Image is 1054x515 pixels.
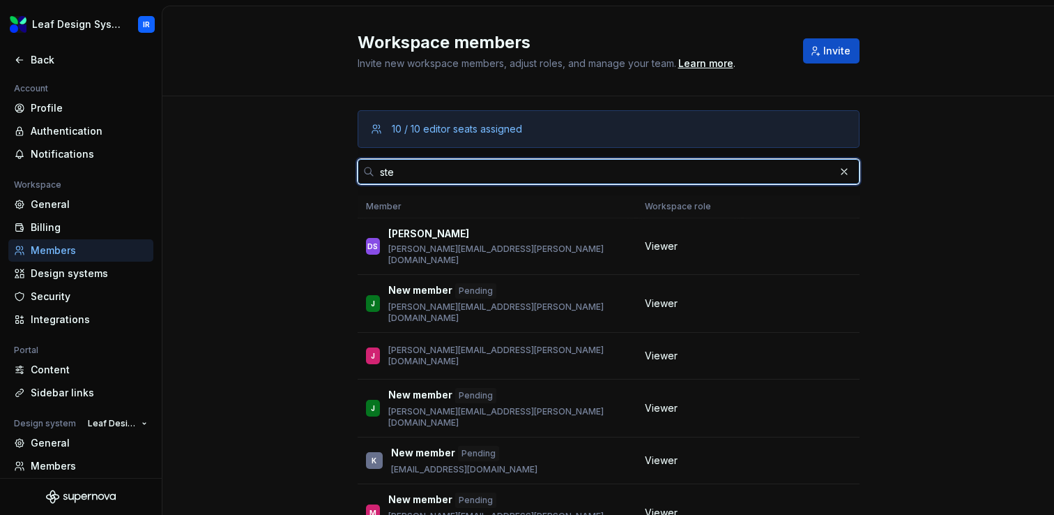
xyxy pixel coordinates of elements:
[8,308,153,331] a: Integrations
[388,388,452,403] p: New member
[645,349,678,363] span: Viewer
[371,349,375,363] div: J
[8,239,153,262] a: Members
[388,345,628,367] p: [PERSON_NAME][EMAIL_ADDRESS][PERSON_NAME][DOMAIN_NAME]
[455,388,496,403] div: Pending
[388,301,628,324] p: [PERSON_NAME][EMAIL_ADDRESS][PERSON_NAME][DOMAIN_NAME]
[8,193,153,216] a: General
[8,143,153,165] a: Notifications
[31,101,148,115] div: Profile
[371,401,375,415] div: J
[8,80,54,97] div: Account
[372,454,376,468] div: K
[388,406,628,428] p: [PERSON_NAME][EMAIL_ADDRESS][PERSON_NAME][DOMAIN_NAME]
[32,17,121,31] div: Leaf Design System
[678,57,733,70] a: Learn more
[358,57,676,69] span: Invite new workspace members, adjust roles, and manage your team.
[455,493,496,508] div: Pending
[8,216,153,239] a: Billing
[388,244,628,266] p: [PERSON_NAME][EMAIL_ADDRESS][PERSON_NAME][DOMAIN_NAME]
[371,297,375,311] div: J
[8,177,67,193] div: Workspace
[8,478,153,500] a: Versions
[31,244,148,257] div: Members
[88,418,136,429] span: Leaf Design System
[823,44,850,58] span: Invite
[31,267,148,281] div: Design systems
[31,53,148,67] div: Back
[8,342,44,359] div: Portal
[8,49,153,71] a: Back
[388,227,469,241] p: [PERSON_NAME]
[31,290,148,304] div: Security
[8,359,153,381] a: Content
[8,415,82,432] div: Design system
[3,9,159,40] button: Leaf Design SystemIR
[31,363,148,377] div: Content
[392,122,522,136] div: 10 / 10 editor seats assigned
[645,239,678,253] span: Viewer
[374,159,834,184] input: Search in members...
[391,446,455,461] p: New member
[143,19,150,30] div: IR
[358,31,786,54] h2: Workspace members
[31,386,148,400] div: Sidebar links
[8,120,153,142] a: Authentication
[31,459,148,473] div: Members
[645,454,678,468] span: Viewer
[31,436,148,450] div: General
[645,401,678,415] span: Viewer
[367,239,378,253] div: DS
[8,432,153,454] a: General
[8,285,153,308] a: Security
[458,446,499,461] div: Pending
[31,221,148,234] div: Billing
[8,97,153,119] a: Profile
[636,195,743,218] th: Workspace role
[388,493,452,508] p: New member
[455,283,496,299] div: Pending
[31,313,148,327] div: Integrations
[803,38,860,64] button: Invite
[358,195,636,218] th: Member
[388,283,452,299] p: New member
[645,297,678,311] span: Viewer
[10,16,26,33] img: 6e787e26-f4c0-4230-8924-624fe4a2d214.png
[8,382,153,404] a: Sidebar links
[391,464,537,475] p: [EMAIL_ADDRESS][DOMAIN_NAME]
[31,124,148,138] div: Authentication
[8,455,153,477] a: Members
[46,490,116,504] svg: Supernova Logo
[676,59,735,69] span: .
[8,262,153,285] a: Design systems
[31,147,148,161] div: Notifications
[31,197,148,211] div: General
